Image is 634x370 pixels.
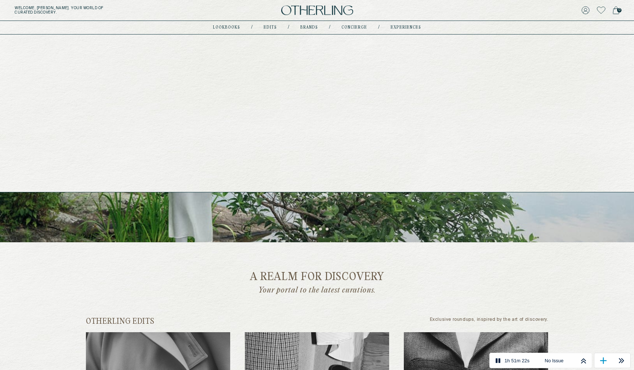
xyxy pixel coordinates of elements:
img: logo [281,6,353,15]
div: / [251,25,253,30]
a: 0 [613,5,619,15]
p: Your portal to the latest curations. [220,286,414,295]
div: / [329,25,330,30]
a: experiences [391,26,421,29]
a: Edits [264,26,277,29]
a: Brands [300,26,318,29]
h5: Welcome, [PERSON_NAME] . Your world of curated discovery. [15,6,196,15]
div: / [288,25,289,30]
div: / [378,25,380,30]
button: 1 [306,228,309,231]
h2: otherling edits [86,317,155,326]
button: 3 [319,228,323,231]
button: 2 [312,228,316,231]
p: Exclusive roundups, inspired by the art of discovery. [430,317,548,326]
span: 0 [617,8,622,12]
a: lookbooks [213,26,240,29]
a: concierge [341,26,367,29]
h2: a realm for discovery [92,272,543,283]
button: 4 [326,228,329,231]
